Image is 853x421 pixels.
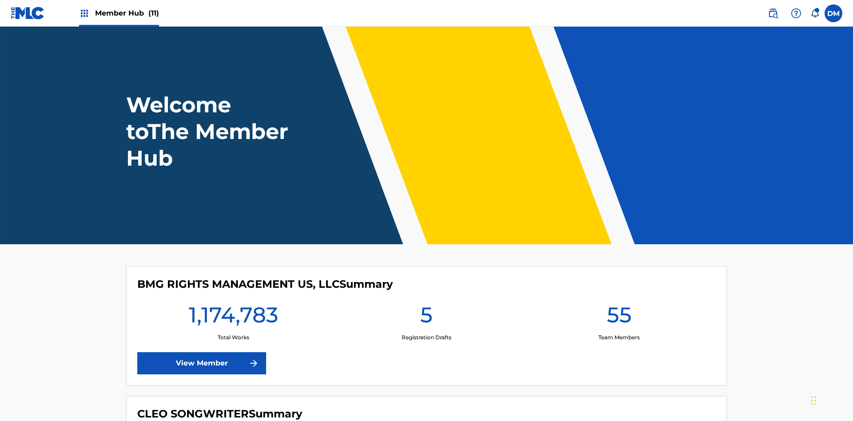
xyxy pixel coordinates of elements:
[764,4,782,22] a: Public Search
[189,302,278,334] h1: 1,174,783
[95,8,159,18] span: Member Hub
[148,9,159,17] span: (11)
[137,352,266,374] a: View Member
[809,378,853,421] iframe: Chat Widget
[598,334,640,342] p: Team Members
[811,387,817,414] div: Drag
[402,334,451,342] p: Registration Drafts
[137,407,302,421] h4: CLEO SONGWRITER
[137,278,393,291] h4: BMG RIGHTS MANAGEMENT US, LLC
[11,7,45,20] img: MLC Logo
[825,4,842,22] div: User Menu
[420,302,433,334] h1: 5
[218,334,249,342] p: Total Works
[607,302,632,334] h1: 55
[791,8,801,19] img: help
[787,4,805,22] div: Help
[810,9,819,18] div: Notifications
[248,358,259,369] img: f7272a7cc735f4ea7f67.svg
[126,91,292,171] h1: Welcome to The Member Hub
[768,8,778,19] img: search
[79,8,90,19] img: Top Rightsholders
